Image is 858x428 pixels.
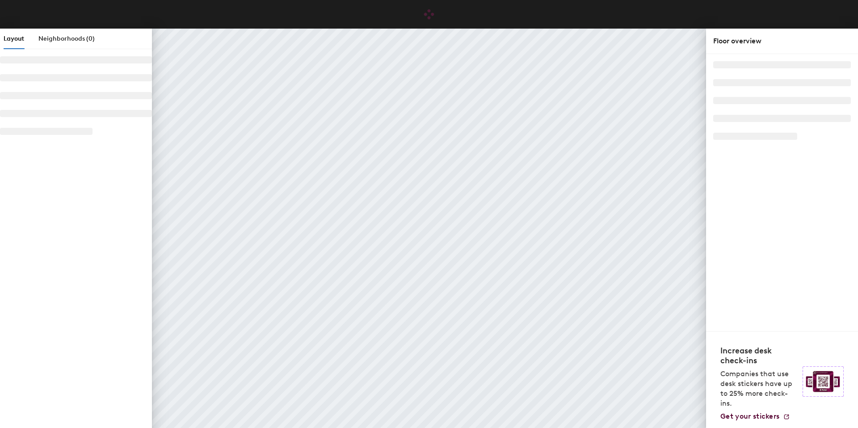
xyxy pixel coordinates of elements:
span: Get your stickers [720,412,779,420]
span: Neighborhoods (0) [38,35,95,42]
img: Sticker logo [803,366,844,397]
a: Get your stickers [720,412,790,421]
h4: Increase desk check-ins [720,346,797,365]
div: Floor overview [713,36,851,46]
p: Companies that use desk stickers have up to 25% more check-ins. [720,369,797,408]
span: Layout [4,35,24,42]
